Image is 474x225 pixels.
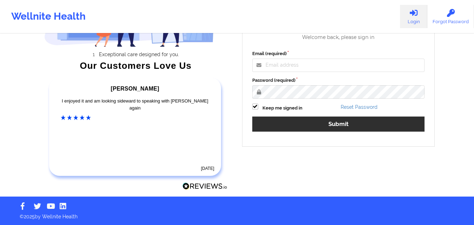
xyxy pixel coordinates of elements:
[182,183,227,190] img: Reviews.io Logo
[44,62,227,69] div: Our Customers Love Us
[252,59,425,72] input: Email address
[61,98,209,112] div: I enjoyed it and am looking sideward to speaking with [PERSON_NAME] again
[400,5,427,28] a: Login
[51,52,227,57] li: Exceptional care designed for you.
[341,104,378,110] a: Reset Password
[111,86,159,92] span: [PERSON_NAME]
[15,208,459,220] p: © 2025 by Wellnite Health
[201,166,214,171] time: [DATE]
[262,105,302,112] label: Keep me signed in
[182,183,227,192] a: Reviews.io Logo
[252,117,425,132] button: Submit
[247,34,430,40] div: Welcome back, please sign in
[427,5,474,28] a: Forgot Password
[252,50,425,57] label: Email (required)
[252,77,425,84] label: Password (required)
